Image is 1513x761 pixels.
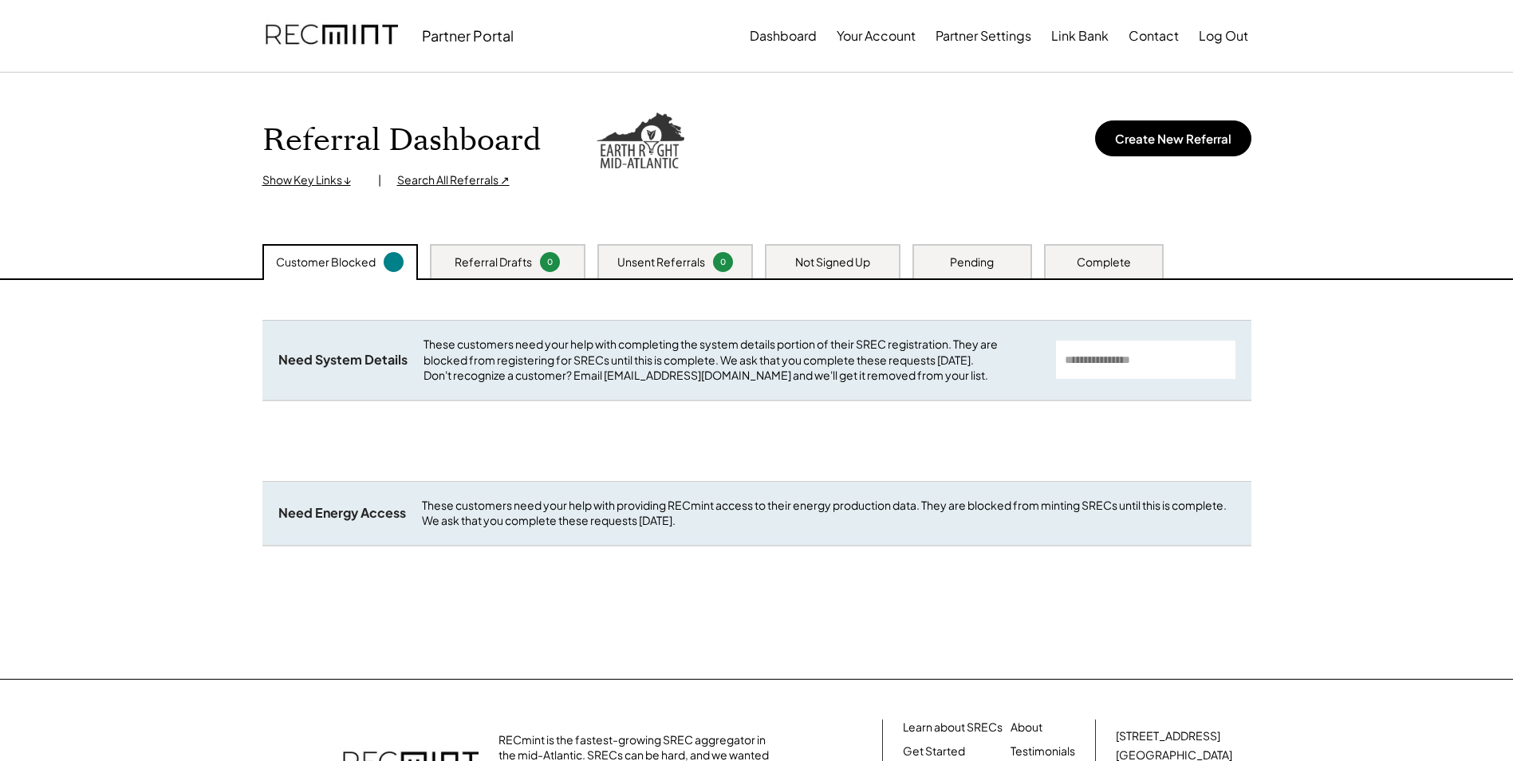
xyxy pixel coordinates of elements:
[1051,20,1109,52] button: Link Bank
[837,20,916,52] button: Your Account
[278,505,406,522] div: Need Energy Access
[455,254,532,270] div: Referral Drafts
[1011,720,1042,735] a: About
[397,172,510,188] div: Search All Referrals ↗
[903,743,965,759] a: Get Started
[1077,254,1131,270] div: Complete
[266,9,398,63] img: recmint-logotype%403x.png
[1095,120,1251,156] button: Create New Referral
[1129,20,1179,52] button: Contact
[542,256,558,268] div: 0
[378,172,381,188] div: |
[750,20,817,52] button: Dashboard
[715,256,731,268] div: 0
[262,122,541,160] h1: Referral Dashboard
[262,172,362,188] div: Show Key Links ↓
[424,337,1040,384] div: These customers need your help with completing the system details portion of their SREC registrat...
[422,26,514,45] div: Partner Portal
[950,254,994,270] div: Pending
[422,498,1235,529] div: These customers need your help with providing RECmint access to their energy production data. The...
[617,254,705,270] div: Unsent Referrals
[1199,20,1248,52] button: Log Out
[278,352,408,369] div: Need System Details
[903,720,1003,735] a: Learn about SRECs
[1116,728,1220,744] div: [STREET_ADDRESS]
[597,112,684,168] img: erepower.png
[936,20,1031,52] button: Partner Settings
[795,254,870,270] div: Not Signed Up
[1011,743,1075,759] a: Testimonials
[276,254,376,270] div: Customer Blocked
